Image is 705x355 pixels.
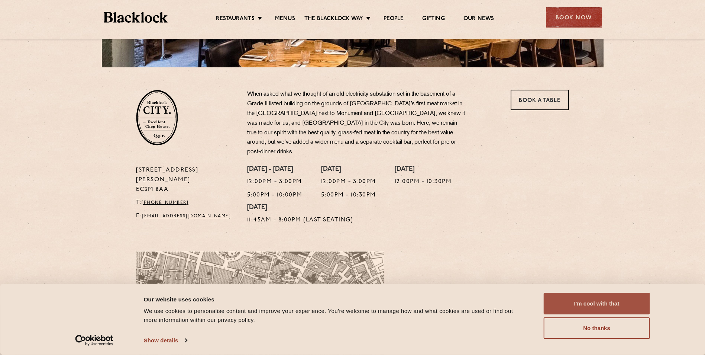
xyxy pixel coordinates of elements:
[544,317,650,339] button: No thanks
[62,335,127,346] a: Usercentrics Cookiebot - opens in a new window
[544,293,650,314] button: I'm cool with that
[384,15,404,23] a: People
[395,166,452,174] h4: [DATE]
[247,166,303,174] h4: [DATE] - [DATE]
[321,166,376,174] h4: [DATE]
[321,177,376,187] p: 12:00pm - 3:00pm
[546,7,602,28] div: Book Now
[247,215,353,225] p: 11:45am - 8:00pm (Last Seating)
[304,15,363,23] a: The Blacklock Way
[142,214,231,218] a: [EMAIL_ADDRESS][DOMAIN_NAME]
[247,204,353,212] h4: [DATE]
[247,90,466,157] p: When asked what we thought of an old electricity substation set in the basement of a Grade II lis...
[136,90,178,145] img: City-stamp-default.svg
[136,211,236,221] p: E:
[216,15,255,23] a: Restaurants
[144,335,187,346] a: Show details
[247,177,303,187] p: 12:00pm - 3:00pm
[422,15,444,23] a: Gifting
[395,177,452,187] p: 12:00pm - 10:30pm
[511,90,569,110] a: Book a Table
[144,295,527,304] div: Our website uses cookies
[136,198,236,208] p: T:
[247,191,303,200] p: 5:00pm - 10:00pm
[463,15,494,23] a: Our News
[104,12,168,23] img: BL_Textured_Logo-footer-cropped.svg
[136,166,236,195] p: [STREET_ADDRESS][PERSON_NAME] EC3M 8AA
[142,201,188,205] a: [PHONE_NUMBER]
[321,191,376,200] p: 5:00pm - 10:30pm
[144,307,527,324] div: We use cookies to personalise content and improve your experience. You're welcome to manage how a...
[275,15,295,23] a: Menus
